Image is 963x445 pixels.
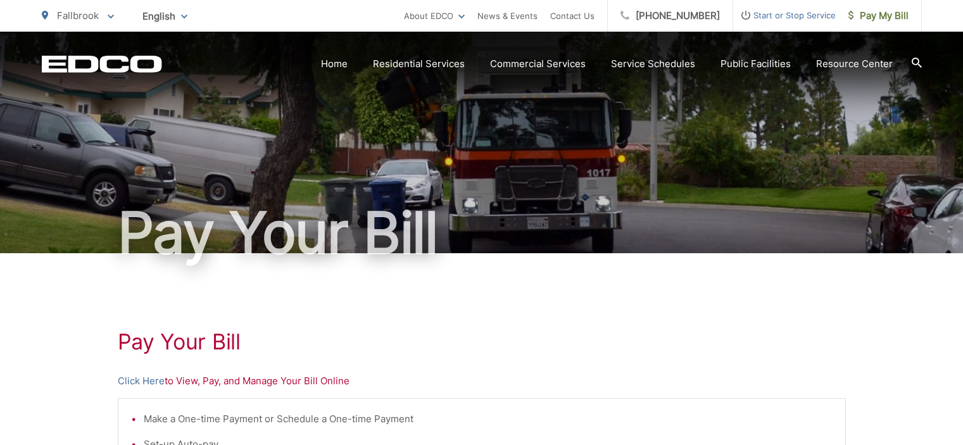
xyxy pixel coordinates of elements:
a: EDCD logo. Return to the homepage. [42,55,162,73]
li: Make a One-time Payment or Schedule a One-time Payment [144,411,833,427]
span: Pay My Bill [848,8,909,23]
a: Contact Us [550,8,595,23]
a: News & Events [477,8,538,23]
h1: Pay Your Bill [118,329,846,354]
a: Click Here [118,373,165,389]
a: Resource Center [816,56,893,72]
a: About EDCO [404,8,465,23]
a: Residential Services [373,56,465,72]
span: Fallbrook [57,9,99,22]
a: Public Facilities [721,56,791,72]
p: to View, Pay, and Manage Your Bill Online [118,373,846,389]
a: Service Schedules [611,56,695,72]
span: English [133,5,197,27]
a: Commercial Services [490,56,586,72]
h1: Pay Your Bill [42,201,922,265]
a: Home [321,56,348,72]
